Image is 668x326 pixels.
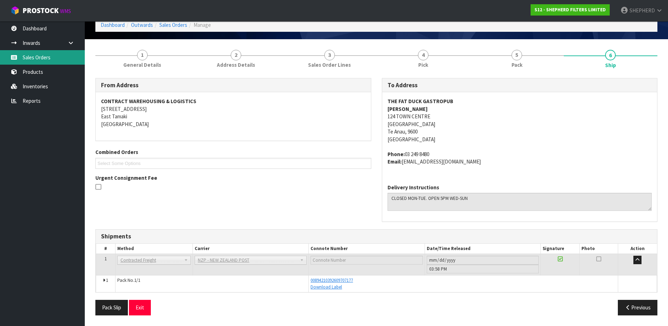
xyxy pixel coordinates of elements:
strong: email [388,158,402,165]
a: 00894210392609707177 [311,277,353,283]
span: 3 [324,50,335,60]
img: cube-alt.png [11,6,19,15]
small: WMS [60,8,71,14]
span: ProStock [23,6,59,15]
a: Dashboard [101,22,125,28]
th: Signature [541,244,580,254]
th: Connote Number [309,244,425,254]
th: Photo [579,244,618,254]
span: 1/1 [134,277,140,283]
address: [STREET_ADDRESS] East Tamaki [GEOGRAPHIC_DATA] [101,97,366,128]
span: 1 [105,256,107,262]
span: Ship [605,61,616,69]
span: Manage [194,22,211,28]
strong: S12 - SHEPHERD FILTERS LIMITED [534,7,606,13]
button: Pack Slip [95,300,128,315]
span: Pack [512,61,522,69]
address: 124 TOWN CENTRE [GEOGRAPHIC_DATA] Te Anau, 9600 [GEOGRAPHIC_DATA] [388,97,652,143]
strong: CONTRACT WAREHOUSING & LOGISTICS [101,98,196,105]
span: General Details [123,61,161,69]
strong: phone [388,151,405,158]
th: # [96,244,116,254]
a: Sales Orders [159,22,187,28]
button: Previous [618,300,657,315]
span: Contracted Freight [120,256,181,265]
span: 4 [418,50,428,60]
strong: THE FAT DUCK GASTROPUB [388,98,453,105]
th: Carrier [193,244,309,254]
th: Method [115,244,193,254]
h3: From Address [101,82,366,89]
a: Outwards [131,22,153,28]
th: Date/Time Released [425,244,541,254]
a: Download Label [311,284,342,290]
strong: [PERSON_NAME] [388,106,428,112]
button: Exit [129,300,151,315]
span: 1 [137,50,148,60]
address: 03 249 8480 [EMAIL_ADDRESS][DOMAIN_NAME] [388,150,652,166]
label: Urgent Consignment Fee [95,174,157,182]
span: Pick [418,61,428,69]
span: Address Details [217,61,255,69]
th: Action [618,244,657,254]
label: Delivery Instructions [388,184,439,191]
h3: Shipments [101,233,652,240]
span: 2 [231,50,241,60]
span: 5 [512,50,522,60]
label: Combined Orders [95,148,138,156]
td: Pack No. [115,275,309,292]
span: Sales Order Lines [308,61,351,69]
span: 1 [106,277,108,283]
span: SHEPHERD [629,7,655,14]
input: Connote Number [311,256,423,265]
span: NZP - NEW ZEALAND POST [198,256,297,265]
h3: To Address [388,82,652,89]
span: Ship [95,73,657,321]
span: 6 [605,50,616,60]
